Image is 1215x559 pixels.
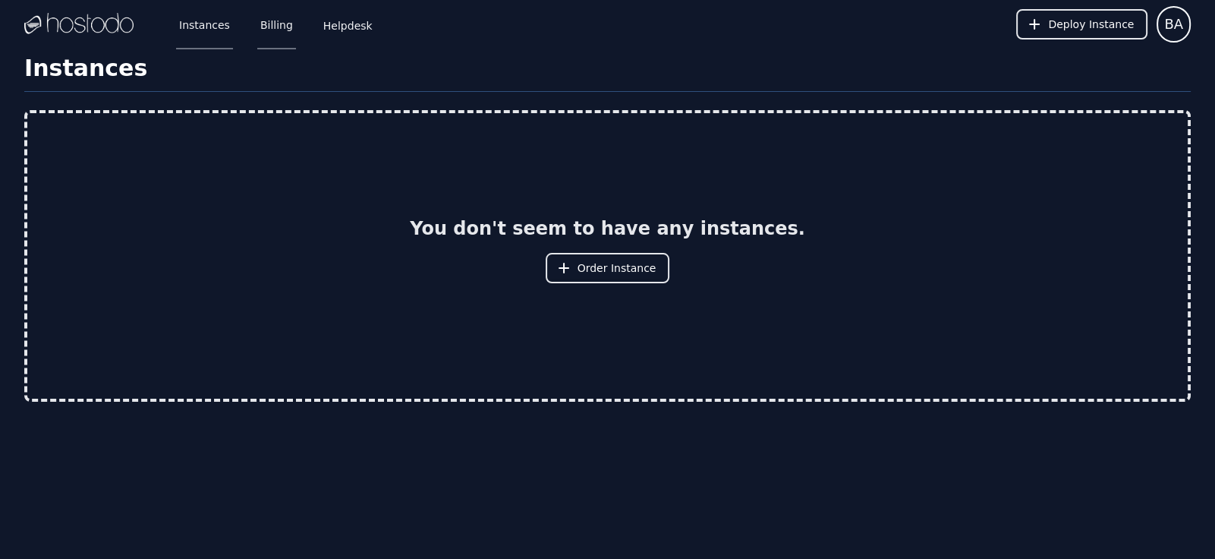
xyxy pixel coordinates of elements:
[1016,9,1147,39] button: Deploy Instance
[546,253,670,283] button: Order Instance
[1157,6,1191,43] button: User menu
[410,216,805,241] h2: You don't seem to have any instances.
[24,55,1191,92] h1: Instances
[1048,17,1134,32] span: Deploy Instance
[578,261,656,276] span: Order Instance
[24,13,134,36] img: Logo
[1164,14,1183,35] span: BA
